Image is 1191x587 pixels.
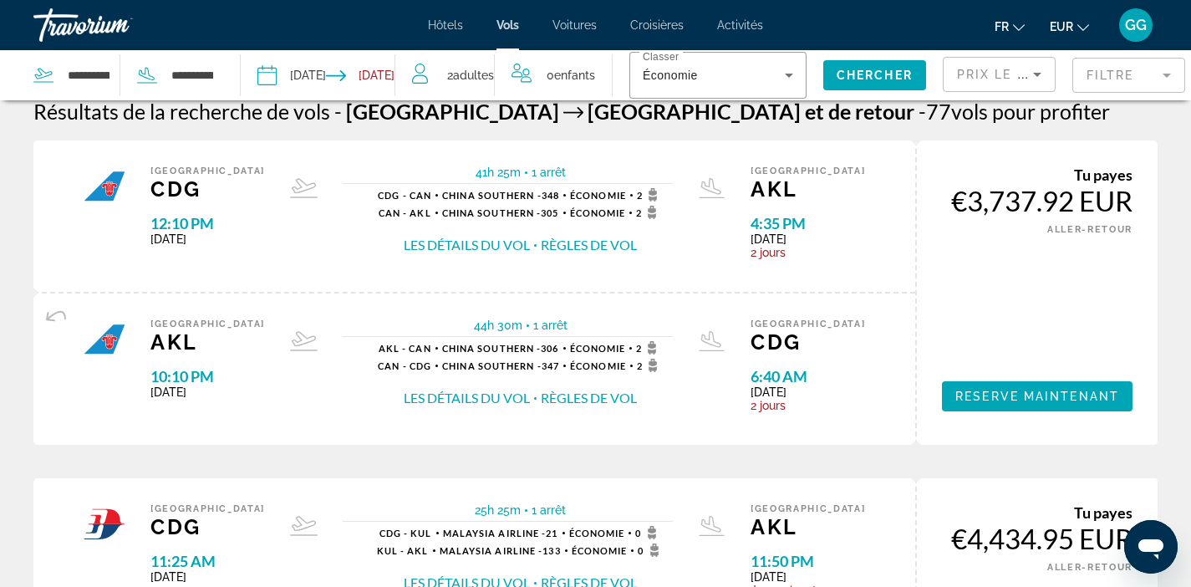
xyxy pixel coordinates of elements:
[942,166,1132,184] div: Tu payes
[379,207,431,218] span: CAN - AKL
[150,552,265,570] span: 11:25 AM
[541,389,637,407] button: Règles de vol
[942,184,1132,217] div: €3,737.92 EUR
[379,343,431,354] span: AKL - CAN
[547,64,595,87] span: 0
[751,214,865,232] span: 4:35 PM
[476,166,521,179] span: 41h 25m
[1047,562,1132,573] span: ALLER-RETOUR
[717,18,763,32] a: Activités
[751,552,865,570] span: 11:50 PM
[442,360,542,371] span: China Southern -
[751,514,865,539] span: AKL
[150,232,265,246] span: [DATE]
[326,50,394,100] button: Return date: Oct 26, 2025
[404,236,530,254] button: Les détails du vol
[955,390,1119,403] span: Reserve maintenant
[442,207,559,218] span: 305
[919,99,951,124] span: 77
[33,3,201,47] a: Travorium
[475,503,521,517] span: 25h 25m
[635,526,661,539] span: 0
[442,343,542,354] span: China Southern -
[1125,17,1147,33] span: GG
[404,389,530,407] button: Les détails du vol
[150,214,265,232] span: 12:10 PM
[442,360,559,371] span: 347
[346,99,559,124] span: [GEOGRAPHIC_DATA]
[957,68,1088,81] span: Prix ​​le plus bas
[443,528,558,539] span: 21
[942,522,1132,555] div: €4,434.95 EUR
[570,343,626,354] span: Économie
[636,206,662,219] span: 2
[378,190,431,201] span: CDG - CAN
[643,52,679,63] mat-label: Classer
[1072,57,1185,94] button: Filter
[442,207,542,218] span: China Southern -
[428,18,463,32] a: Hôtels
[150,319,265,329] span: [GEOGRAPHIC_DATA]
[150,514,265,539] span: CDG
[1047,224,1132,235] span: ALLER-RETOUR
[1050,20,1073,33] span: EUR
[751,385,865,399] span: [DATE]
[751,399,865,412] span: 2 jours
[554,69,595,82] span: Enfants
[474,319,522,332] span: 44h 30m
[638,544,664,557] span: 0
[150,385,265,399] span: [DATE]
[572,545,628,556] span: Économie
[150,367,265,385] span: 10:10 PM
[453,69,494,82] span: Adultes
[440,545,561,556] span: 133
[440,545,543,556] span: Malaysia Airline -
[805,99,914,124] span: et de retour
[442,190,542,201] span: China Southern -
[942,381,1132,411] button: Reserve maintenant
[150,176,265,202] span: CDG
[570,360,626,371] span: Économie
[33,99,330,124] h1: Résultats de la recherche de vols
[150,329,265,355] span: AKL
[995,20,1009,33] span: fr
[1124,520,1178,574] iframe: Bouton de lancement de la fenêtre de messagerie
[334,99,342,124] span: -
[751,166,865,176] span: [GEOGRAPHIC_DATA]
[443,528,547,539] span: Malaysia Airline -
[823,60,926,90] button: Chercher
[496,18,519,32] a: Vols
[751,232,865,246] span: [DATE]
[447,64,494,87] span: 2
[379,528,432,539] span: CDG - KUL
[588,99,801,124] span: [GEOGRAPHIC_DATA]
[570,190,626,201] span: Économie
[751,176,865,202] span: AKL
[637,188,663,202] span: 2
[751,329,865,355] span: CDG
[1114,8,1158,43] button: User Menu
[1050,14,1089,38] button: Change currency
[570,207,626,218] span: Économie
[643,69,698,82] span: Économie
[957,64,1041,84] mat-select: Sort by
[637,359,663,372] span: 2
[377,545,429,556] span: KUL - AKL
[837,69,913,82] span: Chercher
[751,503,865,514] span: [GEOGRAPHIC_DATA]
[751,319,865,329] span: [GEOGRAPHIC_DATA]
[532,166,566,179] span: 1 arrêt
[150,570,265,584] span: [DATE]
[951,99,1110,124] span: vols pour profiter
[630,18,684,32] a: Croisières
[257,50,326,100] button: Depart date: Oct 5, 2025
[569,528,625,539] span: Économie
[751,246,865,259] span: 2 jours
[442,343,559,354] span: 306
[552,18,597,32] span: Voitures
